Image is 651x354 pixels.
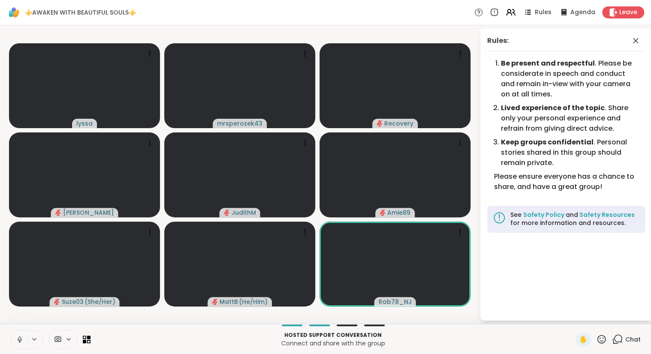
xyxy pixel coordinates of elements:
span: Chat [625,335,641,344]
span: Agenda [570,8,595,17]
div: Rules: [487,36,509,46]
span: ( She/Her ) [84,297,115,306]
span: audio-muted [212,299,218,305]
div: See and for more information and resources. [510,211,640,228]
p: Hosted support conversation [96,331,570,339]
span: ✋ [579,334,588,345]
span: ⚜️AWAKEN WITH BEAUTIFUL SOULS⚜️ [25,8,136,17]
b: Lived experience of the topic [501,103,605,113]
span: audio-muted [377,120,383,126]
div: Please ensure everyone has a chance to share, and have a great group! [494,171,638,192]
span: ( He/Him ) [239,297,268,306]
span: JudithM [232,208,256,217]
a: Safety Resources [578,210,635,219]
li: . Personal stories shared in this group should remain private. [501,137,638,168]
span: Leave [619,8,637,17]
span: audio-muted [54,299,60,305]
li: . Please be considerate in speech and conduct and remain in-view with your camera on at all times. [501,58,638,99]
span: MattB [220,297,238,306]
span: audio-muted [224,210,230,216]
span: mrsperozek43 [217,119,262,128]
span: Rob78_NJ [379,297,412,306]
a: Safety Policy [523,210,566,219]
span: Suze03 [62,297,84,306]
span: lyssa [76,119,93,128]
span: Rules [535,8,552,17]
span: audio-muted [55,210,61,216]
img: ShareWell Logomark [7,5,21,20]
p: Connect and share with the group [96,339,570,348]
span: Recovery [384,119,413,128]
b: Keep groups confidential [501,137,594,147]
li: . Share only your personal experience and refrain from giving direct advice. [501,103,638,134]
span: [PERSON_NAME] [63,208,114,217]
span: audio-muted [380,210,386,216]
b: Be present and respectful [501,58,595,68]
span: Amie89 [387,208,410,217]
